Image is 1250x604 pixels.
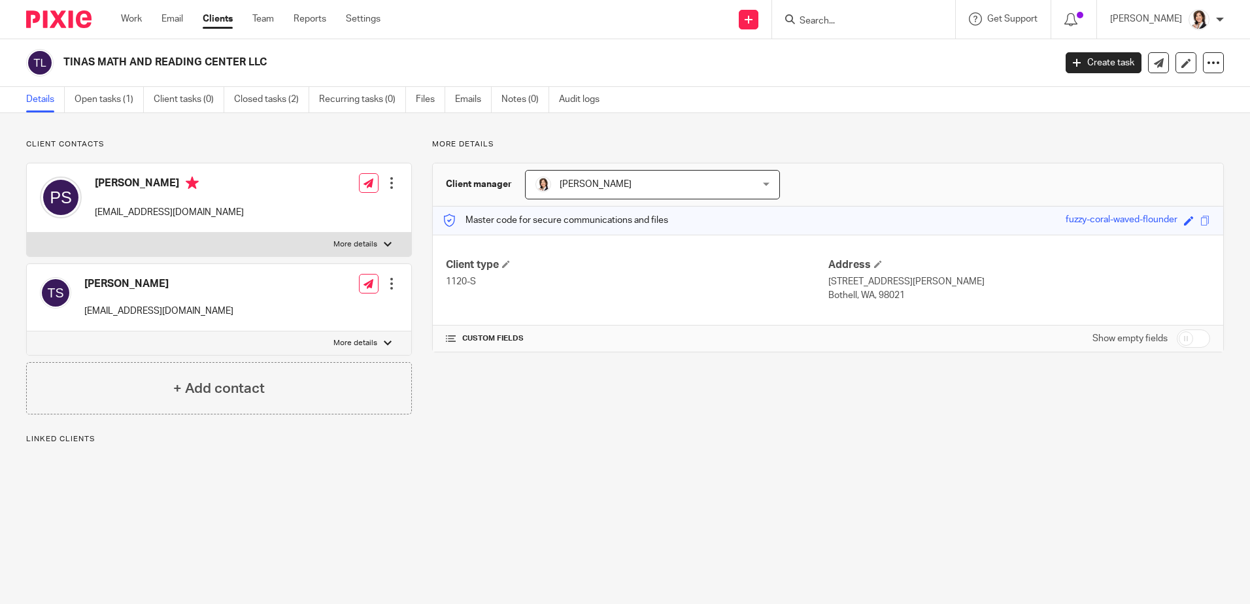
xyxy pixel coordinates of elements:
[26,434,412,445] p: Linked clients
[26,139,412,150] p: Client contacts
[446,333,828,344] h4: CUSTOM FIELDS
[234,87,309,112] a: Closed tasks (2)
[560,180,632,189] span: [PERSON_NAME]
[84,305,233,318] p: [EMAIL_ADDRESS][DOMAIN_NAME]
[346,12,380,25] a: Settings
[828,275,1210,288] p: [STREET_ADDRESS][PERSON_NAME]
[443,214,668,227] p: Master code for secure communications and files
[319,87,406,112] a: Recurring tasks (0)
[95,176,244,193] h4: [PERSON_NAME]
[333,338,377,348] p: More details
[121,12,142,25] a: Work
[455,87,492,112] a: Emails
[446,275,828,288] p: 1120-S
[203,12,233,25] a: Clients
[1092,332,1168,345] label: Show empty fields
[446,178,512,191] h3: Client manager
[828,258,1210,272] h4: Address
[1189,9,1209,30] img: BW%20Website%203%20-%20square.jpg
[252,12,274,25] a: Team
[535,176,551,192] img: BW%20Website%203%20-%20square.jpg
[84,277,233,291] h4: [PERSON_NAME]
[798,16,916,27] input: Search
[40,176,82,218] img: svg%3E
[294,12,326,25] a: Reports
[26,10,92,28] img: Pixie
[432,139,1224,150] p: More details
[186,176,199,190] i: Primary
[501,87,549,112] a: Notes (0)
[1066,213,1177,228] div: fuzzy-coral-waved-flounder
[446,258,828,272] h4: Client type
[416,87,445,112] a: Files
[1110,12,1182,25] p: [PERSON_NAME]
[26,49,54,76] img: svg%3E
[559,87,609,112] a: Audit logs
[1066,52,1141,73] a: Create task
[154,87,224,112] a: Client tasks (0)
[26,87,65,112] a: Details
[161,12,183,25] a: Email
[40,277,71,309] img: svg%3E
[63,56,849,69] h2: TINAS MATH AND READING CENTER LLC
[333,239,377,250] p: More details
[173,378,265,399] h4: + Add contact
[987,14,1038,24] span: Get Support
[95,206,244,219] p: [EMAIL_ADDRESS][DOMAIN_NAME]
[75,87,144,112] a: Open tasks (1)
[828,289,1210,302] p: Bothell, WA, 98021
